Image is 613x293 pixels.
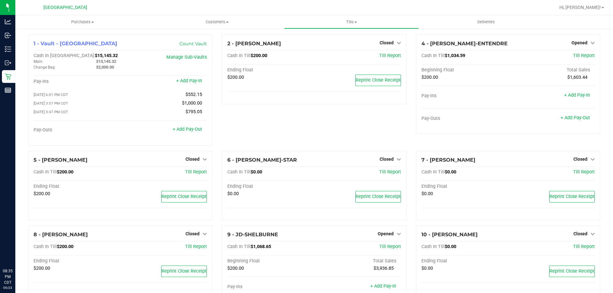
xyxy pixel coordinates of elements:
[162,194,207,199] span: Reprint Close Receipt
[379,53,401,58] a: Till Report
[34,40,117,47] span: 1 - Vault - [GEOGRAPHIC_DATA]
[34,231,88,238] span: 8 - [PERSON_NAME]
[43,5,87,10] span: [GEOGRAPHIC_DATA]
[5,73,11,80] inline-svg: Retail
[34,127,120,133] div: Pay-Outs
[573,53,595,58] a: Till Report
[96,65,114,70] span: $2,000.00
[185,169,207,175] a: Till Report
[356,194,401,199] span: Reprint Close Receipt
[445,244,456,249] span: $0.00
[314,258,401,264] div: Total Sales
[34,244,57,249] span: Cash In Till
[6,242,26,261] iframe: Resource center
[379,244,401,249] span: Till Report
[5,60,11,66] inline-svg: Outbound
[185,244,207,249] span: Till Report
[227,53,251,58] span: Cash In Till
[421,191,433,196] span: $0.00
[166,55,207,60] a: Manage Sub-Vaults
[34,191,50,196] span: $200.00
[419,15,553,29] a: Deliveries
[355,75,401,86] button: Reprint Close Receipt
[150,15,284,29] a: Customers
[3,285,12,290] p: 09/23
[96,59,116,64] span: $13,145.32
[185,109,202,114] span: $795.05
[445,169,456,175] span: $0.00
[34,157,87,163] span: 5 - [PERSON_NAME]
[549,268,594,274] span: Reprint Close Receipt
[573,157,587,162] span: Closed
[567,75,587,80] span: $1,603.44
[421,157,475,163] span: 7 - [PERSON_NAME]
[15,15,150,29] a: Purchases
[227,266,244,271] span: $200.00
[34,169,57,175] span: Cash In Till
[421,258,508,264] div: Ending Float
[227,169,251,175] span: Cash In Till
[179,41,207,47] a: Count Vault
[5,46,11,52] inline-svg: Inventory
[421,75,438,80] span: $200.00
[34,258,120,264] div: Ending Float
[34,266,50,271] span: $200.00
[421,93,508,99] div: Pay-Ins
[421,116,508,121] div: Pay-Outs
[227,75,244,80] span: $200.00
[421,266,433,271] span: $0.00
[573,169,595,175] a: Till Report
[34,110,68,114] span: [DATE] 3:47 PM CDT
[34,53,95,58] span: Cash In [GEOGRAPHIC_DATA]:
[227,284,314,290] div: Pay-Ins
[355,191,401,202] button: Reprint Close Receipt
[379,169,401,175] span: Till Report
[508,67,595,73] div: Total Sales
[559,5,601,10] span: Hi, [PERSON_NAME]!
[421,231,478,238] span: 10 - [PERSON_NAME]
[251,169,262,175] span: $0.00
[176,78,202,84] a: + Add Pay-In
[185,92,202,97] span: $552.15
[251,244,271,249] span: $1,068.65
[227,184,314,189] div: Ending Float
[161,266,207,277] button: Reprint Close Receipt
[185,157,200,162] span: Closed
[573,244,595,249] a: Till Report
[445,53,465,58] span: $1,034.59
[380,157,394,162] span: Closed
[57,169,73,175] span: $200.00
[564,92,590,98] a: + Add Pay-In
[227,231,278,238] span: 9 - JD-SHELBURNE
[182,100,202,106] span: $1,000.00
[549,191,595,202] button: Reprint Close Receipt
[251,53,267,58] span: $200.00
[374,266,394,271] span: $3,936.85
[162,268,207,274] span: Reprint Close Receipt
[173,127,202,132] a: + Add Pay-Out
[571,40,587,45] span: Opened
[227,244,251,249] span: Cash In Till
[356,77,401,83] span: Reprint Close Receipt
[5,32,11,39] inline-svg: Inbound
[370,283,396,289] a: + Add Pay-In
[185,231,200,236] span: Closed
[150,19,284,25] span: Customers
[3,268,12,285] p: 08:35 PM CDT
[421,67,508,73] div: Beginning Float
[34,101,68,106] span: [DATE] 3:57 PM CDT
[378,231,394,236] span: Opened
[227,157,297,163] span: 6 - [PERSON_NAME]-STAR
[34,184,120,189] div: Ending Float
[421,169,445,175] span: Cash In Till
[95,53,118,58] span: $15,145.32
[421,184,508,189] div: Ending Float
[15,19,150,25] span: Purchases
[34,65,56,70] span: Change Bag:
[34,59,43,64] span: Main:
[5,18,11,25] inline-svg: Analytics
